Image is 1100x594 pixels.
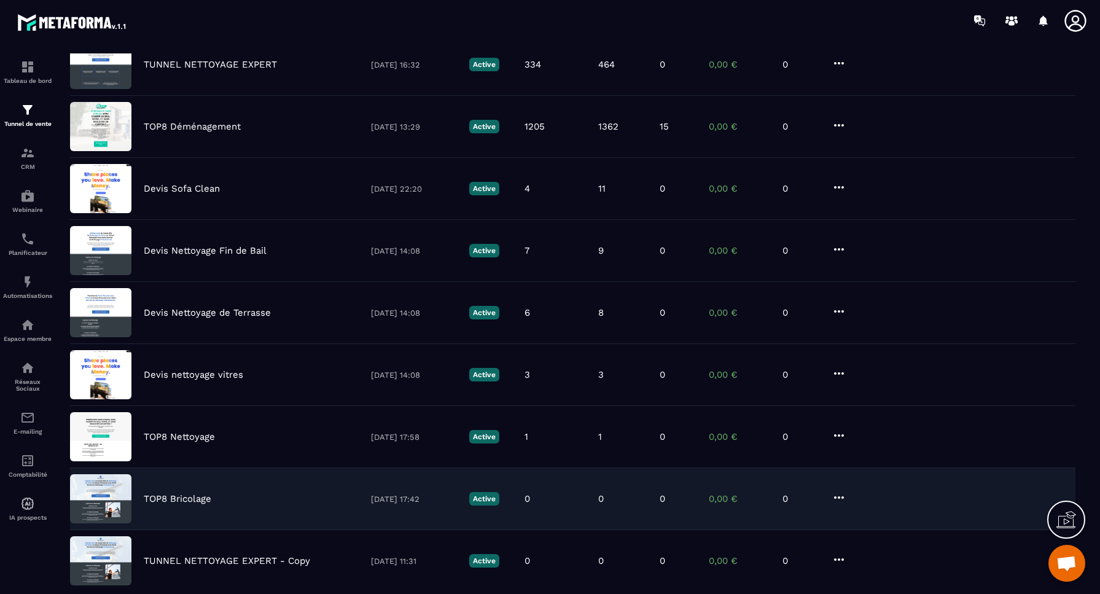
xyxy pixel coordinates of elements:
p: Planificateur [3,249,52,256]
img: image [70,474,131,523]
p: 1 [598,431,602,442]
img: automations [20,496,35,511]
img: image [70,412,131,461]
p: Devis nettoyage vitres [144,369,243,380]
p: Active [469,430,499,444]
img: image [70,226,131,275]
p: 3 [525,369,530,380]
p: Webinaire [3,206,52,213]
a: automationsautomationsEspace membre [3,308,52,351]
p: 0 [660,59,665,70]
p: Tableau de bord [3,77,52,84]
img: image [70,288,131,337]
p: 0 [660,369,665,380]
a: social-networksocial-networkRéseaux Sociaux [3,351,52,401]
p: 0,00 € [709,307,770,318]
p: 0 [525,555,530,566]
p: [DATE] 17:42 [371,494,457,504]
p: 0 [782,245,819,256]
p: [DATE] 17:58 [371,432,457,442]
p: Réseaux Sociaux [3,378,52,392]
p: 0 [660,493,665,504]
p: Devis Nettoyage Fin de Bail [144,245,267,256]
p: Active [469,244,499,257]
p: 0,00 € [709,493,770,504]
p: Active [469,368,499,381]
p: 1 [525,431,528,442]
p: 0,00 € [709,121,770,132]
img: automations [20,318,35,332]
img: image [70,40,131,89]
p: TUNNEL NETTOYAGE EXPERT - Copy [144,555,310,566]
p: 0 [782,121,819,132]
p: 464 [598,59,615,70]
p: 0,00 € [709,555,770,566]
p: [DATE] 14:08 [371,370,457,380]
p: 0 [660,555,665,566]
p: 6 [525,307,530,318]
p: Active [469,58,499,71]
img: image [70,164,131,213]
p: [DATE] 22:20 [371,184,457,193]
p: Comptabilité [3,471,52,478]
img: formation [20,146,35,160]
a: Ouvrir le chat [1048,545,1085,582]
a: formationformationTableau de bord [3,50,52,93]
a: automationsautomationsAutomatisations [3,265,52,308]
p: Espace membre [3,335,52,342]
a: emailemailE-mailing [3,401,52,444]
p: 0 [782,307,819,318]
p: 1362 [598,121,618,132]
img: image [70,102,131,151]
p: 334 [525,59,541,70]
img: logo [17,11,128,33]
p: IA prospects [3,514,52,521]
p: [DATE] 13:29 [371,122,457,131]
p: 0 [782,183,819,194]
p: CRM [3,163,52,170]
img: image [70,536,131,585]
p: 1205 [525,121,545,132]
p: E-mailing [3,428,52,435]
img: formation [20,103,35,117]
p: 0,00 € [709,183,770,194]
p: Devis Nettoyage de Terrasse [144,307,271,318]
p: 0 [598,555,604,566]
a: formationformationCRM [3,136,52,179]
p: [DATE] 16:32 [371,60,457,69]
a: formationformationTunnel de vente [3,93,52,136]
p: 0 [782,59,819,70]
p: [DATE] 14:08 [371,308,457,318]
p: [DATE] 14:08 [371,246,457,256]
p: Devis Sofa Clean [144,183,220,194]
p: 8 [598,307,604,318]
p: 7 [525,245,529,256]
img: image [70,350,131,399]
p: 15 [660,121,669,132]
img: social-network [20,361,35,375]
p: 0 [660,307,665,318]
p: Active [469,120,499,133]
p: Active [469,554,499,568]
p: Active [469,182,499,195]
p: 9 [598,245,604,256]
p: Automatisations [3,292,52,299]
p: 0 [660,245,665,256]
p: 0 [782,555,819,566]
img: email [20,410,35,425]
p: TUNNEL NETTOYAGE EXPERT [144,59,277,70]
a: schedulerschedulerPlanificateur [3,222,52,265]
p: 0 [782,431,819,442]
p: Tunnel de vente [3,120,52,127]
p: 0 [782,493,819,504]
img: automations [20,275,35,289]
img: formation [20,60,35,74]
p: TOP8 Nettoyage [144,431,215,442]
p: Active [469,492,499,506]
p: 0 [525,493,530,504]
p: 4 [525,183,530,194]
p: [DATE] 11:31 [371,557,457,566]
a: automationsautomationsWebinaire [3,179,52,222]
p: 0 [782,369,819,380]
p: 0 [598,493,604,504]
